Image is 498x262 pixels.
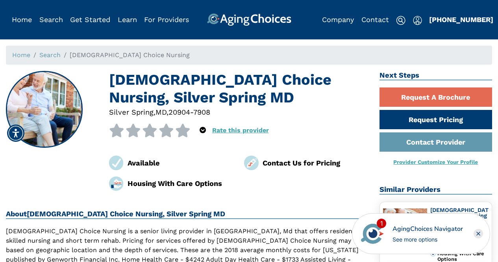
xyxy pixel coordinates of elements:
[380,87,492,107] a: Request A Brochure
[128,178,233,189] div: Housing With Care Options
[392,235,463,243] div: See more options
[263,158,368,168] div: Contact Us for Pricing
[109,71,368,107] h1: [DEMOGRAPHIC_DATA] Choice Nursing, Silver Spring MD
[377,219,386,228] div: 1
[144,15,189,24] a: For Providers
[429,15,493,24] a: [PHONE_NUMBER]
[430,207,489,219] a: [DEMOGRAPHIC_DATA] Preferred Nursing
[380,132,492,152] a: Contact Provider
[6,210,368,219] h2: About [DEMOGRAPHIC_DATA] Choice Nursing, Silver Spring MD
[70,15,110,24] a: Get Started
[118,15,137,24] a: Learn
[361,15,389,24] a: Contact
[322,15,354,24] a: Company
[39,13,63,26] div: Popover trigger
[154,108,156,116] span: ,
[212,126,269,134] a: Rate this provider
[413,16,422,25] img: user-icon.svg
[396,16,405,25] img: search-icon.svg
[167,108,168,116] span: ,
[207,13,291,26] img: AgingChoices
[380,110,492,129] a: Request Pricing
[6,46,492,65] nav: breadcrumb
[359,220,386,247] img: avatar
[393,159,478,165] a: Provider Customize Your Profile
[12,51,30,59] a: Home
[7,72,82,147] img: Adventist Choice Nursing, Silver Spring MD
[392,224,463,234] div: AgingChoices Navigator
[156,108,167,116] span: MD
[128,158,233,168] div: Available
[7,124,24,142] div: Accessibility Menu
[70,51,190,59] span: [DEMOGRAPHIC_DATA] Choice Nursing
[200,124,206,137] div: Popover trigger
[12,15,32,24] a: Home
[109,108,154,116] span: Silver Spring
[380,185,492,195] h2: Similar Providers
[380,71,492,80] h2: Next Steps
[413,13,422,26] div: Popover trigger
[474,229,483,238] div: Close
[39,15,63,24] a: Search
[168,107,210,117] div: 20904-7908
[39,51,61,59] a: Search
